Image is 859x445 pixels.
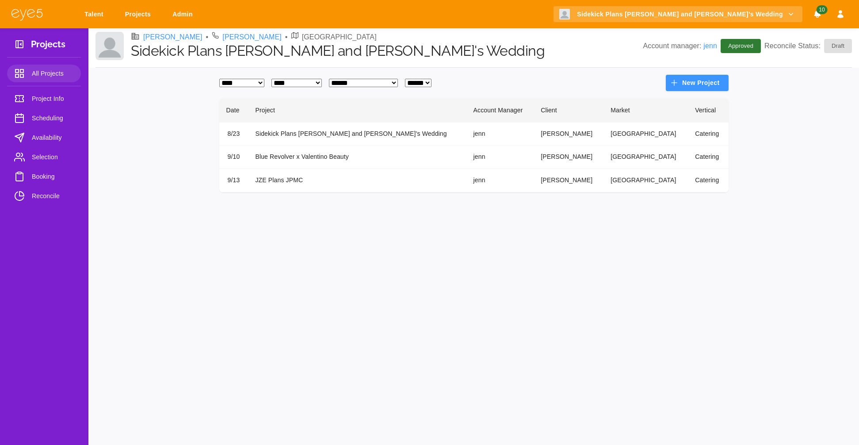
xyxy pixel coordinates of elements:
[226,176,241,185] div: 9/13
[534,146,603,169] td: [PERSON_NAME]
[534,98,603,123] th: Client
[703,42,717,50] a: jenn
[466,146,534,169] td: jenn
[167,6,202,23] a: Admin
[688,169,728,192] td: Catering
[7,168,81,185] a: Booking
[554,6,802,23] button: Sidekick Plans [PERSON_NAME] and [PERSON_NAME]'s Wedding
[688,146,728,169] td: Catering
[7,187,81,205] a: Reconcile
[809,6,825,23] button: Notifications
[143,32,202,42] a: [PERSON_NAME]
[222,32,282,42] a: [PERSON_NAME]
[95,32,124,60] img: Client logo
[206,32,209,42] li: •
[603,169,688,192] td: [GEOGRAPHIC_DATA]
[7,109,81,127] a: Scheduling
[666,75,729,91] button: New Project
[119,6,160,23] a: Projects
[248,146,466,169] td: Blue Revolver x Valentino Beauty
[534,122,603,146] td: [PERSON_NAME]
[688,98,728,123] th: Vertical
[248,98,466,123] th: Project
[32,132,74,143] span: Availability
[302,32,377,42] p: [GEOGRAPHIC_DATA]
[603,146,688,169] td: [GEOGRAPHIC_DATA]
[32,191,74,201] span: Reconcile
[79,6,112,23] a: Talent
[466,169,534,192] td: jenn
[7,65,81,82] a: All Projects
[723,42,759,50] span: Approved
[32,113,74,123] span: Scheduling
[764,39,852,53] p: Reconcile Status:
[466,122,534,146] td: jenn
[32,152,74,162] span: Selection
[826,42,850,50] span: Draft
[559,9,570,19] img: Client logo
[688,122,728,146] td: Catering
[32,93,74,104] span: Project Info
[248,169,466,192] td: JZE Plans JPMC
[226,152,241,162] div: 9/10
[219,98,248,123] th: Date
[32,171,74,182] span: Booking
[226,129,241,139] div: 8/23
[7,90,81,107] a: Project Info
[603,122,688,146] td: [GEOGRAPHIC_DATA]
[32,68,74,79] span: All Projects
[11,8,43,21] img: eye5
[7,129,81,146] a: Availability
[534,169,603,192] td: [PERSON_NAME]
[285,32,288,42] li: •
[466,98,534,123] th: Account Manager
[603,98,688,123] th: Market
[643,41,717,51] p: Account manager:
[7,148,81,166] a: Selection
[31,39,65,53] h3: Projects
[131,42,643,59] h1: Sidekick Plans [PERSON_NAME] and [PERSON_NAME]'s Wedding
[248,122,466,146] td: Sidekick Plans [PERSON_NAME] and [PERSON_NAME]'s Wedding
[816,5,827,14] span: 10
